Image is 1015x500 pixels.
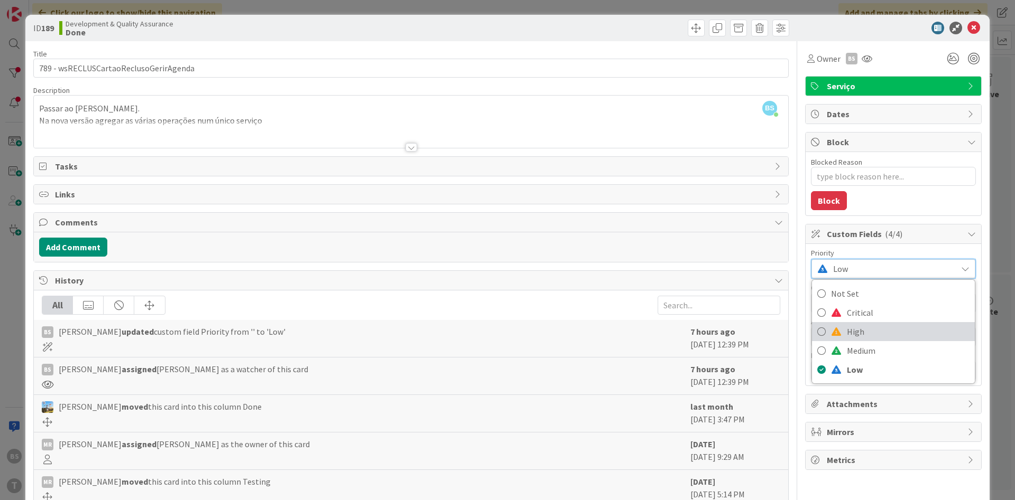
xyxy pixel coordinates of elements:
[39,238,107,257] button: Add Comment
[885,229,902,239] span: ( 4/4 )
[39,102,783,115] p: Passar ao [PERSON_NAME].
[690,363,780,389] div: [DATE] 12:39 PM
[122,364,156,374] b: assigned
[39,115,783,127] p: Na nova versão agregar as várias operações num único serviço
[66,20,173,28] span: Development & Quality Assurance
[811,157,862,167] label: Blocked Reason
[55,160,769,173] span: Tasks
[827,136,962,148] span: Block
[827,228,962,240] span: Custom Fields
[812,341,975,360] a: Medium
[59,438,310,450] span: [PERSON_NAME] [PERSON_NAME] as the owner of this card
[55,188,769,201] span: Links
[690,476,715,487] b: [DATE]
[827,426,962,438] span: Mirrors
[827,108,962,120] span: Dates
[812,284,975,303] a: Not Set
[811,352,976,359] div: Milestone
[33,49,47,59] label: Title
[122,326,154,337] b: updated
[833,261,952,276] span: Low
[811,249,976,257] div: Priority
[42,296,73,314] div: All
[812,322,975,341] a: High
[690,325,780,352] div: [DATE] 12:39 PM
[59,400,262,413] span: [PERSON_NAME] this card into this column Done
[847,324,970,339] span: High
[811,284,976,291] div: Complexidade
[827,80,962,92] span: Serviço
[847,305,970,320] span: Critical
[690,326,735,337] b: 7 hours ago
[33,86,70,95] span: Description
[690,439,715,449] b: [DATE]
[846,53,857,64] div: BS
[831,286,970,301] span: Not Set
[42,439,53,450] div: MR
[42,326,53,338] div: BS
[690,438,780,464] div: [DATE] 9:29 AM
[55,216,769,229] span: Comments
[59,475,271,488] span: [PERSON_NAME] this card into this column Testing
[811,318,976,325] div: Area
[811,191,847,210] button: Block
[42,401,53,413] img: DG
[33,22,54,34] span: ID
[66,28,173,36] b: Done
[827,398,962,410] span: Attachments
[827,454,962,466] span: Metrics
[690,401,733,412] b: last month
[122,401,148,412] b: moved
[847,362,970,378] span: Low
[658,296,780,315] input: Search...
[41,23,54,33] b: 189
[122,476,148,487] b: moved
[690,364,735,374] b: 7 hours ago
[690,400,780,427] div: [DATE] 3:47 PM
[59,325,285,338] span: [PERSON_NAME] custom field Priority from '' to 'Low'
[847,343,970,359] span: Medium
[42,364,53,375] div: BS
[817,52,841,65] span: Owner
[812,303,975,322] a: Critical
[59,363,308,375] span: [PERSON_NAME] [PERSON_NAME] as a watcher of this card
[812,360,975,379] a: Low
[122,439,156,449] b: assigned
[55,274,769,287] span: History
[42,476,53,488] div: MR
[33,59,789,78] input: type card name here...
[762,101,777,116] span: BS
